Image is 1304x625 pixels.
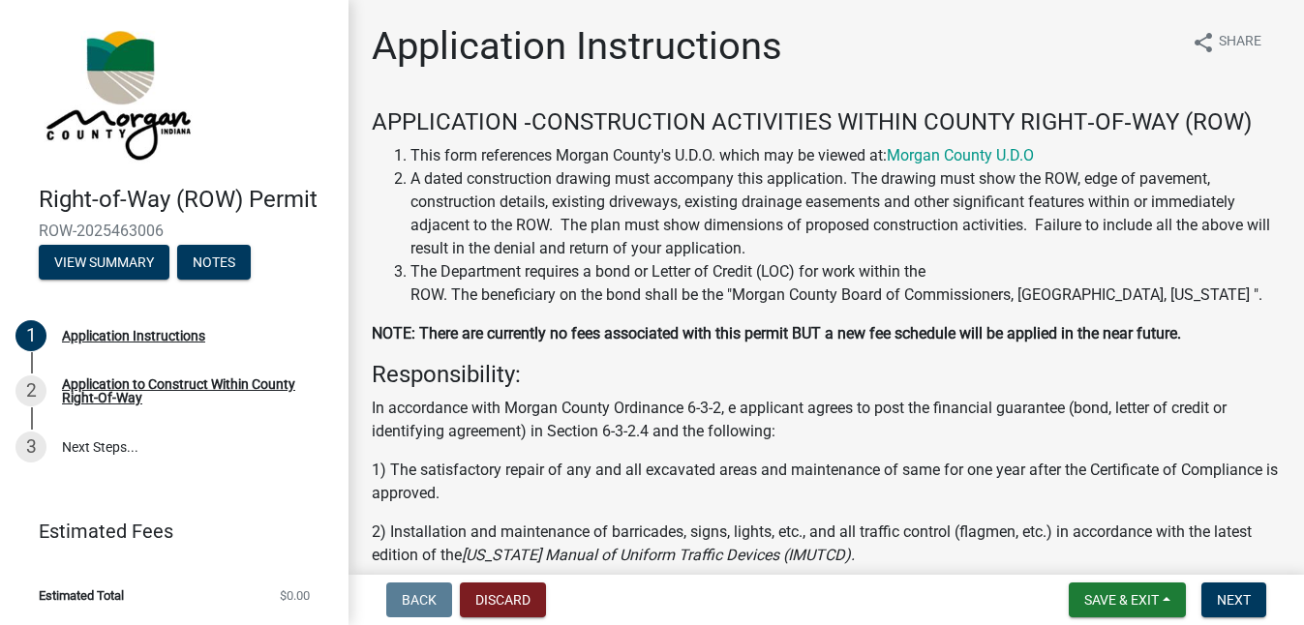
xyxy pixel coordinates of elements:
[410,260,1281,307] li: The Department requires a bond or Letter of Credit (LOC) for work within the ROW. The beneficiary...
[1219,31,1261,54] span: Share
[15,320,46,351] div: 1
[177,255,251,271] wm-modal-confirm: Notes
[410,144,1281,167] li: This form references Morgan County's U.D.O. which may be viewed at:
[62,377,318,404] div: Application to Construct Within County Right-Of-Way
[1192,31,1215,54] i: share
[372,361,1281,389] h4: Responsibility:
[62,329,205,342] div: Application Instructions
[39,20,195,165] img: Morgan County, Indiana
[386,582,452,617] button: Back
[1084,592,1159,608] span: Save & Exit
[372,108,1281,136] h4: APPLICATION ‐CONSTRUCTION ACTIVITIES WITHIN COUNTY RIGHT‐OF‐WAY (ROW)
[402,592,437,608] span: Back
[372,521,1281,567] p: 2) Installation and maintenance of barricades, signs, lights, etc., and all traffic control (flag...
[1201,582,1266,617] button: Next
[1176,23,1277,61] button: shareShare
[372,324,1181,342] strong: NOTE: There are currently no fees associated with this permit BUT a new fee schedule will be appl...
[39,186,333,214] h4: Right-of-Way (ROW) Permit
[372,23,782,70] h1: Application Instructions
[372,459,1281,505] p: 1) The satisfactory repair of any and all excavated areas and maintenance of same for one year af...
[410,167,1281,260] li: A dated construction drawing must accompany this application. The drawing must show the ROW, edge...
[39,589,124,602] span: Estimated Total
[15,432,46,462] div: 3
[39,245,169,280] button: View Summary
[15,375,46,406] div: 2
[462,546,855,564] i: [US_STATE] Manual of Uniform Traffic Devices (IMUTCD).
[39,222,310,240] span: ROW-2025463006
[1217,592,1251,608] span: Next
[887,146,1034,164] a: Morgan County U.D.O
[280,589,310,602] span: $0.00
[177,245,251,280] button: Notes
[460,582,546,617] button: Discard
[15,512,318,551] a: Estimated Fees
[372,397,1281,443] p: In accordance with Morgan County Ordinance 6-3-2, e applicant agrees to post the financial guaran...
[1069,582,1186,617] button: Save & Exit
[39,255,169,271] wm-modal-confirm: Summary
